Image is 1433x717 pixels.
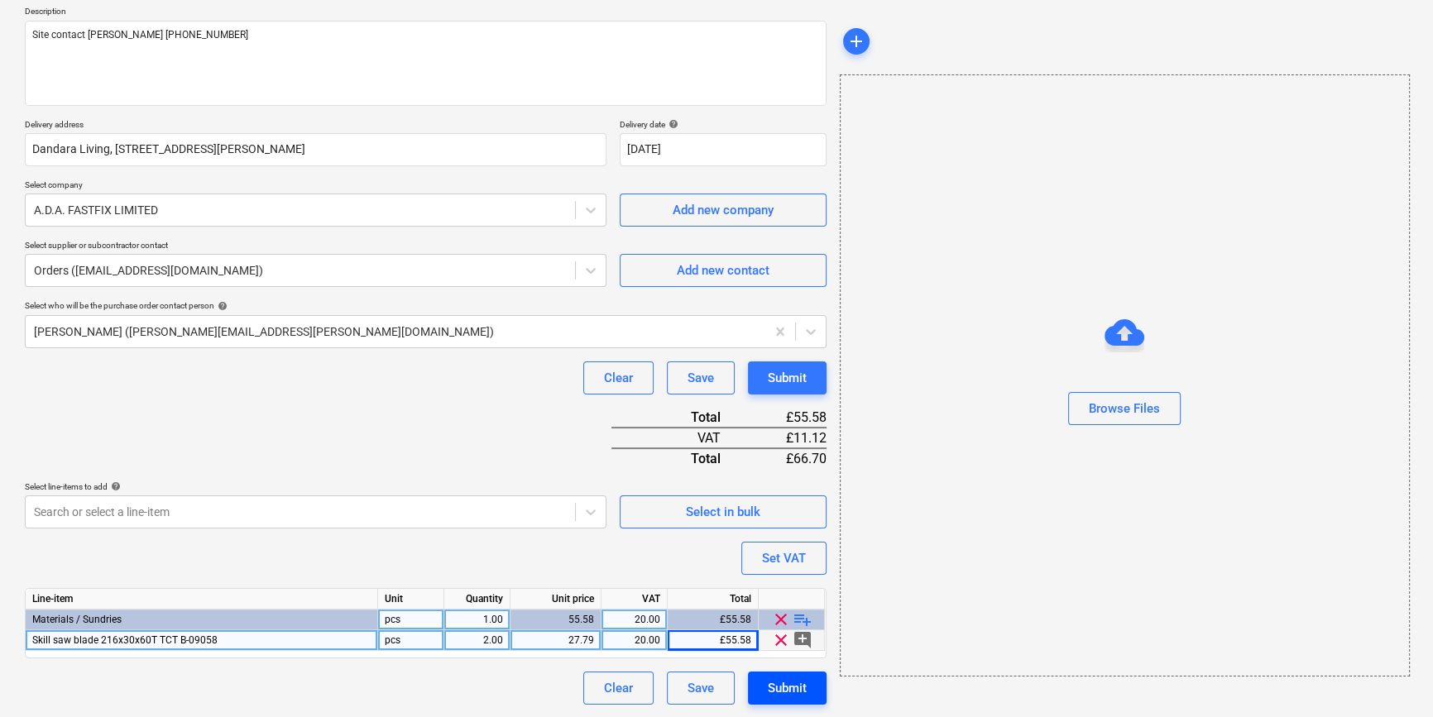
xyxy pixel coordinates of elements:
p: Delivery address [25,119,606,133]
div: Clear [604,367,633,389]
button: Clear [583,361,654,394]
input: Delivery date not specified [620,133,827,166]
div: Total [611,408,747,428]
span: Materials / Sundries [32,614,122,625]
div: £66.70 [747,448,827,468]
button: Select in bulk [620,495,827,528]
div: Delivery date [620,119,827,130]
div: 1.00 [451,609,503,630]
input: Delivery address [25,133,606,166]
div: VAT [611,428,747,448]
textarea: Site contact [PERSON_NAME] [PHONE_NUMBER] [25,21,827,106]
button: Set VAT [741,542,827,575]
div: Set VAT [762,547,806,569]
div: Add new contact [677,260,769,281]
button: Save [667,361,735,394]
div: Submit [768,367,807,389]
div: Line-item [26,589,378,609]
span: help [665,119,678,129]
p: Select company [25,179,606,194]
p: Description [25,6,827,20]
div: Save [688,367,714,389]
div: Add new company [673,199,774,221]
button: Add new company [620,194,827,227]
span: help [108,481,121,491]
div: Quantity [444,589,510,609]
p: Select supplier or subcontractor contact [25,240,606,254]
span: help [214,301,228,311]
div: 20.00 [608,630,660,651]
div: Total [668,589,759,609]
div: Clear [604,677,633,699]
div: Select line-items to add [25,481,606,492]
span: add_comment [793,630,812,650]
button: Submit [748,672,827,705]
div: 55.58 [517,609,594,630]
div: Browse Files [840,74,1410,676]
div: Select in bulk [686,501,760,523]
iframe: Chat Widget [1350,638,1433,717]
button: Browse Files [1068,392,1181,425]
div: £55.58 [668,630,759,651]
div: Save [688,677,714,699]
button: Add new contact [620,254,827,287]
div: Browse Files [1089,398,1160,419]
span: Skill saw blade 216x30x60T TCT B-09058 [32,634,218,646]
div: 27.79 [517,630,594,651]
span: add [846,31,866,51]
div: Total [611,448,747,468]
div: £55.58 [668,609,759,630]
div: Select who will be the purchase order contact person [25,300,827,311]
div: pcs [378,609,444,630]
div: Submit [768,677,807,699]
span: clear [771,609,791,629]
button: Clear [583,672,654,705]
div: £55.58 [747,408,827,428]
div: 2.00 [451,630,503,651]
span: clear [771,630,791,650]
div: Unit price [510,589,601,609]
div: £11.12 [747,428,827,448]
div: 20.00 [608,609,660,630]
span: playlist_add [793,609,812,629]
div: VAT [601,589,668,609]
button: Save [667,672,735,705]
div: pcs [378,630,444,651]
div: Unit [378,589,444,609]
button: Submit [748,361,827,394]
